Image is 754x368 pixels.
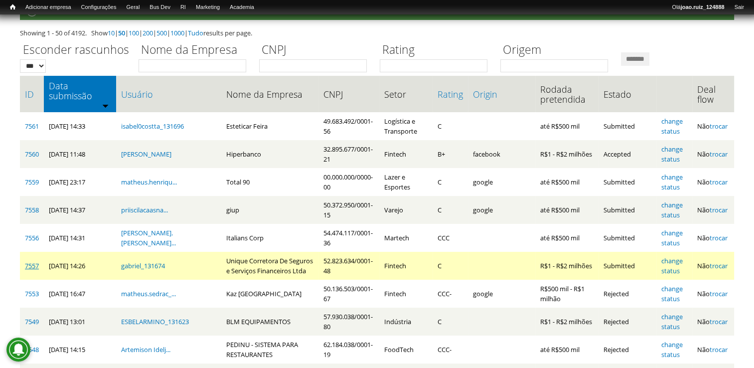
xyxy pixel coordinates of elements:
a: Configurações [76,2,122,12]
a: change status [661,312,683,331]
a: trocar [710,289,728,298]
a: 50 [118,28,125,37]
td: Fintech [379,252,433,280]
td: Italians Corp [221,224,318,252]
td: até R$500 mil [535,224,599,252]
a: Início [5,2,20,12]
a: 7559 [25,178,39,186]
label: Origem [500,41,614,59]
a: Adicionar empresa [20,2,76,12]
a: trocar [710,261,728,270]
td: C [433,168,468,196]
a: priiscilacaasna... [121,205,168,214]
td: R$1 - R$2 milhões [535,252,599,280]
td: Accepted [599,140,656,168]
a: 200 [143,28,153,37]
td: Lazer e Esportes [379,168,433,196]
a: matheus.sedrac_... [121,289,176,298]
a: Marketing [191,2,225,12]
td: Rejected [599,336,656,364]
a: 7548 [25,345,39,354]
label: Nome da Empresa [139,41,253,59]
a: Bus Dev [145,2,175,12]
td: Unique Corretora De Seguros e Serviços Financeiros Ltda [221,252,318,280]
td: Martech [379,224,433,252]
strong: joao.ruiz_124888 [681,4,725,10]
td: 50.372.950/0001-15 [318,196,379,224]
td: [DATE] 23:17 [44,168,116,196]
a: trocar [710,345,728,354]
a: change status [661,256,683,275]
td: [DATE] 11:48 [44,140,116,168]
td: C [433,112,468,140]
td: [DATE] 16:47 [44,280,116,308]
td: [DATE] 13:01 [44,308,116,336]
td: Não [692,308,734,336]
td: Não [692,336,734,364]
td: Não [692,252,734,280]
td: Total 90 [221,168,318,196]
a: Geral [121,2,145,12]
a: change status [661,200,683,219]
td: [DATE] 14:33 [44,112,116,140]
td: até R$500 mil [535,112,599,140]
td: B+ [433,140,468,168]
a: trocar [710,233,728,242]
td: CCC- [433,336,468,364]
td: Submitted [599,196,656,224]
a: 7553 [25,289,39,298]
td: R$500 mil - R$1 milhão [535,280,599,308]
td: Hiperbanco [221,140,318,168]
td: BLM EQUIPAMENTOS [221,308,318,336]
td: Rejected [599,280,656,308]
a: Sair [729,2,749,12]
td: FoodTech [379,336,433,364]
a: 1000 [170,28,184,37]
td: google [468,280,535,308]
td: facebook [468,140,535,168]
td: [DATE] 14:37 [44,196,116,224]
a: Academia [225,2,259,12]
a: [PERSON_NAME].[PERSON_NAME]... [121,228,176,247]
a: Artemison Idelj... [121,345,170,354]
td: Não [692,112,734,140]
td: 57.930.038/0001-80 [318,308,379,336]
a: trocar [710,150,728,159]
a: 7560 [25,150,39,159]
a: 7561 [25,122,39,131]
td: Rejected [599,308,656,336]
td: CCC [433,224,468,252]
a: RI [175,2,191,12]
td: até R$500 mil [535,196,599,224]
th: Deal flow [692,76,734,112]
td: Não [692,196,734,224]
a: trocar [710,178,728,186]
a: 7549 [25,317,39,326]
td: 54.474.117/0001-36 [318,224,379,252]
th: CNPJ [318,76,379,112]
td: [DATE] 14:31 [44,224,116,252]
a: 100 [129,28,139,37]
td: Não [692,224,734,252]
a: Rating [438,89,463,99]
a: trocar [710,122,728,131]
td: R$1 - R$2 milhões [535,140,599,168]
th: Setor [379,76,433,112]
td: 50.136.503/0001-67 [318,280,379,308]
th: Nome da Empresa [221,76,318,112]
td: Submitted [599,112,656,140]
a: change status [661,173,683,191]
a: trocar [710,205,728,214]
a: 7558 [25,205,39,214]
div: Showing 1 - 50 of 4192. Show | | | | | | results per page. [20,28,734,38]
a: ID [25,89,39,99]
td: C [433,196,468,224]
td: google [468,196,535,224]
td: C [433,252,468,280]
td: Esteticar Feira [221,112,318,140]
a: Tudo [188,28,203,37]
img: ordem crescente [102,102,109,109]
label: Esconder rascunhos [20,41,132,59]
td: C [433,308,468,336]
td: Kaz [GEOGRAPHIC_DATA] [221,280,318,308]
